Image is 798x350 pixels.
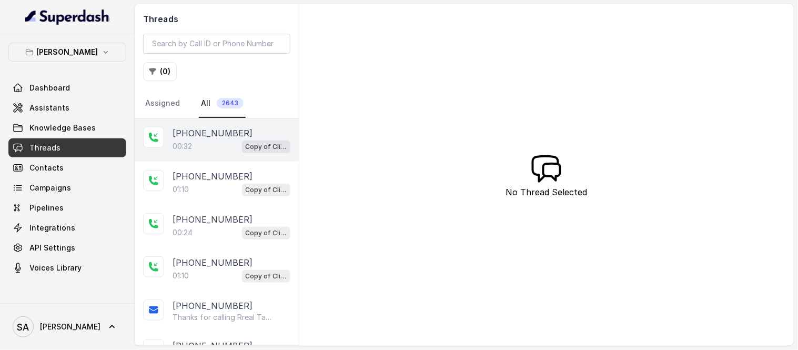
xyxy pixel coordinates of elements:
[29,223,75,233] span: Integrations
[173,127,252,139] p: [PHONE_NUMBER]
[29,143,60,153] span: Threads
[173,170,252,183] p: [PHONE_NUMBER]
[143,89,182,118] a: Assigned
[29,103,69,113] span: Assistants
[25,8,110,25] img: light.svg
[8,158,126,177] a: Contacts
[8,238,126,257] a: API Settings
[143,13,290,25] h2: Threads
[245,142,287,152] p: Copy of Client Name / Testing
[245,271,287,282] p: Copy of Client Name / Testing
[173,312,274,323] p: Thanks for calling Rreal Tacos! Want to pick up your order? [URL][DOMAIN_NAME] Want to make a res...
[245,228,287,238] p: Copy of Client Name / Testing
[29,83,70,93] span: Dashboard
[173,299,252,312] p: [PHONE_NUMBER]
[245,185,287,195] p: Copy of Client Name / Testing
[143,89,290,118] nav: Tabs
[8,78,126,97] a: Dashboard
[173,184,189,195] p: 01:10
[8,138,126,157] a: Threads
[143,62,177,81] button: (0)
[173,227,193,238] p: 00:24
[173,141,192,152] p: 00:32
[37,46,98,58] p: [PERSON_NAME]
[40,322,100,332] span: [PERSON_NAME]
[8,43,126,62] button: [PERSON_NAME]
[173,213,252,226] p: [PHONE_NUMBER]
[29,163,64,173] span: Contacts
[8,258,126,277] a: Voices Library
[199,89,246,118] a: All2643
[8,218,126,237] a: Integrations
[29,183,71,193] span: Campaigns
[29,243,75,253] span: API Settings
[143,34,290,54] input: Search by Call ID or Phone Number
[217,98,244,108] span: 2643
[173,256,252,269] p: [PHONE_NUMBER]
[8,178,126,197] a: Campaigns
[17,322,29,333] text: SA
[173,271,189,281] p: 01:10
[8,198,126,217] a: Pipelines
[29,263,82,273] span: Voices Library
[506,186,588,198] p: No Thread Selected
[29,203,64,213] span: Pipelines
[29,123,96,133] span: Knowledge Bases
[8,98,126,117] a: Assistants
[8,118,126,137] a: Knowledge Bases
[8,312,126,342] a: [PERSON_NAME]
